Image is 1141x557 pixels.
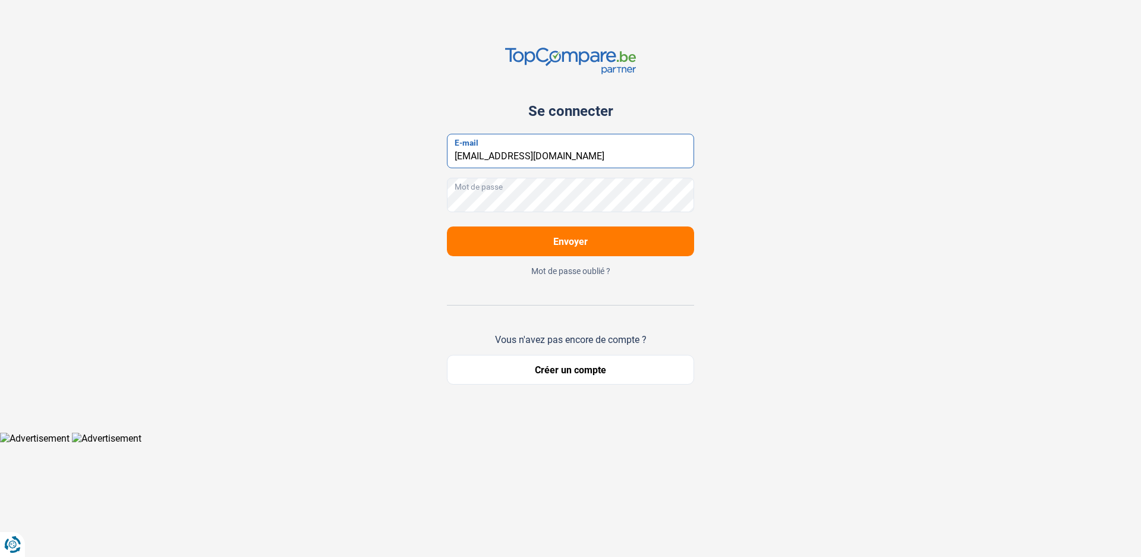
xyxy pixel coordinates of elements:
div: Se connecter [447,103,694,119]
img: Advertisement [72,433,141,444]
img: TopCompare.be [505,48,636,74]
button: Créer un compte [447,355,694,385]
div: Vous n'avez pas encore de compte ? [447,334,694,345]
span: Envoyer [553,236,588,247]
button: Mot de passe oublié ? [447,266,694,276]
button: Envoyer [447,226,694,256]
